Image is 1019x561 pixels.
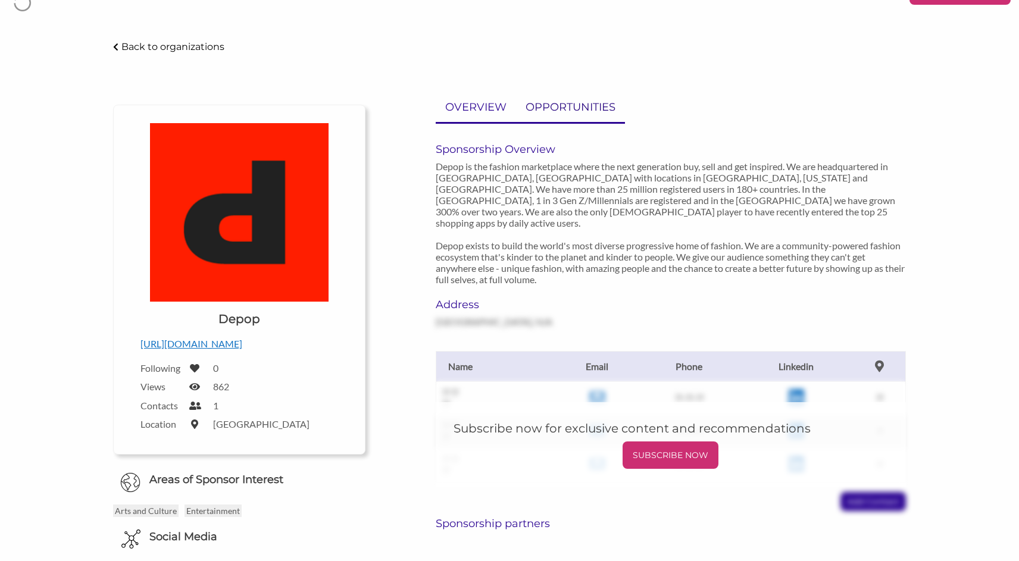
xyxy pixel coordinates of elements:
[140,400,182,411] label: Contacts
[140,336,338,352] p: [URL][DOMAIN_NAME]
[445,99,507,116] p: OVERVIEW
[213,362,218,374] label: 0
[436,351,555,381] th: Name
[213,418,310,430] label: [GEOGRAPHIC_DATA]
[436,298,580,311] h6: Address
[213,400,218,411] label: 1
[555,351,639,381] th: Email
[140,381,182,392] label: Views
[149,529,217,544] h6: Social Media
[140,418,182,430] label: Location
[454,441,888,469] a: SUBSCRIBE NOW
[739,351,854,381] th: Linkedin
[436,517,906,530] h6: Sponsorship partners
[213,381,229,392] label: 862
[436,161,906,285] p: Depop is the fashion marketplace where the next generation buy, sell and get inspired. We are hea...
[185,504,242,517] p: Entertainment
[627,446,714,464] p: SUBSCRIBE NOW
[436,143,906,156] h6: Sponsorship Overview
[526,99,615,116] p: OPPORTUNITIES
[454,420,888,437] h5: Subscribe now for exclusive content and recommendations
[150,123,329,302] img: Depop Logo
[121,41,224,52] p: Back to organizations
[140,362,182,374] label: Following
[639,351,739,381] th: Phone
[218,311,260,327] h1: Depop
[104,472,374,487] h6: Areas of Sponsor Interest
[113,504,179,517] p: Arts and Culture
[121,529,140,549] img: Social Media Icon
[120,472,140,493] img: Globe Icon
